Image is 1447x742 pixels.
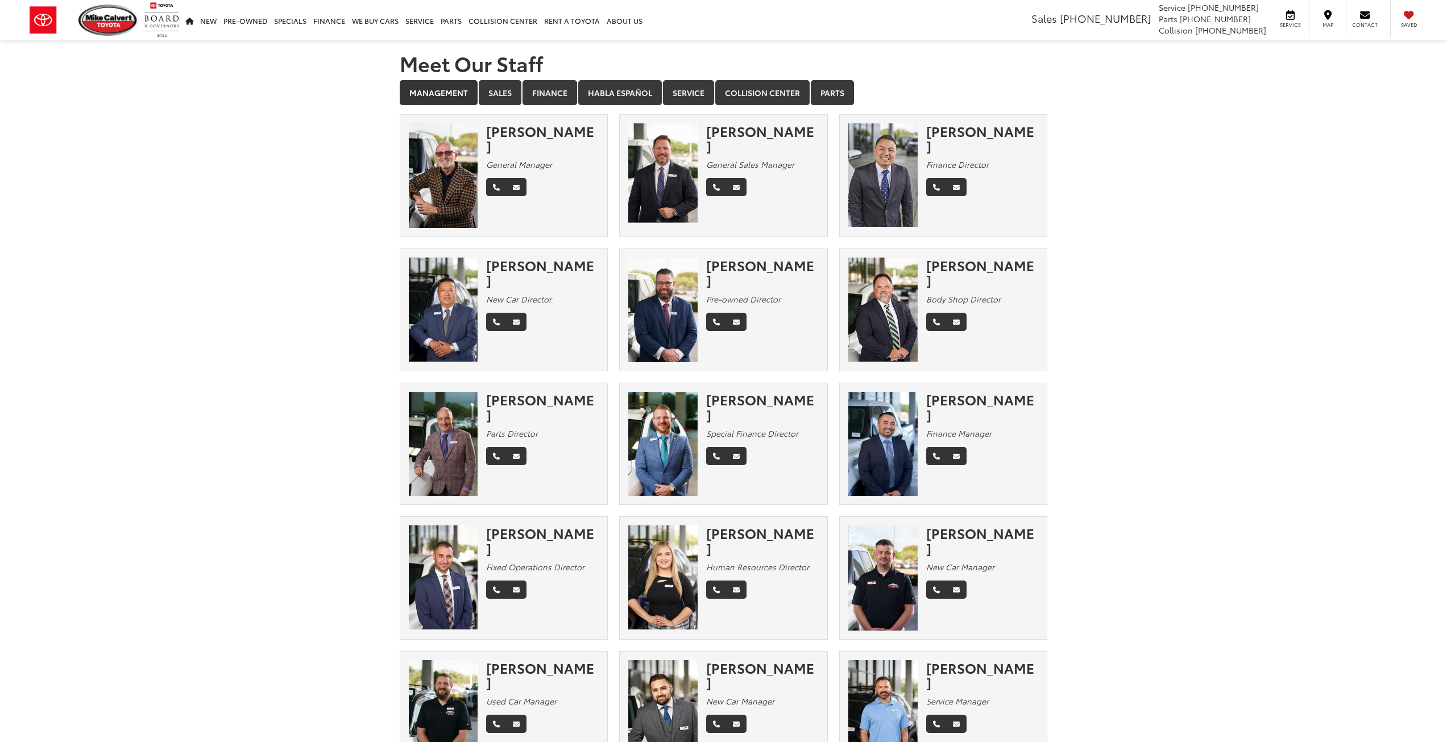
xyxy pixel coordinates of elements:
a: Email [946,178,967,196]
a: Email [506,447,526,465]
em: Service Manager [926,695,989,707]
em: Pre-owned Director [706,293,781,305]
a: Phone [706,715,727,733]
div: [PERSON_NAME] [926,258,1039,288]
a: Phone [706,178,727,196]
a: Email [726,447,747,465]
a: Finance [523,80,577,105]
em: Parts Director [486,428,538,439]
a: Email [946,313,967,331]
a: Email [726,178,747,196]
div: [PERSON_NAME] [486,660,599,690]
img: Ed Yi [409,258,478,362]
a: Email [946,715,967,733]
a: Phone [706,581,727,599]
div: [PERSON_NAME] [926,525,1039,556]
a: Email [506,715,526,733]
div: [PERSON_NAME] [926,123,1039,154]
a: Phone [926,313,947,331]
img: Rickey George [848,525,918,630]
div: Department Tabs [400,80,1048,106]
em: Finance Director [926,159,989,170]
em: Fixed Operations Director [486,561,584,573]
em: New Car Manager [926,561,994,573]
a: Email [946,447,967,465]
div: [PERSON_NAME] [706,525,819,556]
span: [PHONE_NUMBER] [1188,2,1259,13]
a: Email [506,581,526,599]
div: [PERSON_NAME] [706,258,819,288]
span: Contact [1352,21,1378,28]
em: Special Finance Director [706,428,798,439]
a: Email [726,313,747,331]
img: Mike Gorbet [409,123,478,228]
em: New Car Director [486,293,552,305]
a: Sales [479,80,521,105]
div: [PERSON_NAME] [486,392,599,422]
a: Phone [926,581,947,599]
img: Stephen Lee [628,392,698,496]
a: Phone [706,447,727,465]
span: [PHONE_NUMBER] [1060,11,1151,26]
a: Collision Center [715,80,810,105]
a: Phone [486,715,507,733]
img: Chuck Baldridge [848,258,918,362]
div: [PERSON_NAME] [706,660,819,690]
span: [PHONE_NUMBER] [1180,13,1251,24]
span: Service [1278,21,1303,28]
a: Email [726,715,747,733]
a: Email [506,313,526,331]
img: Olivia Ellenberger [628,525,698,629]
a: Phone [926,447,947,465]
a: Email [726,581,747,599]
span: Saved [1396,21,1421,28]
a: Habla Español [578,80,662,105]
a: Management [400,80,478,105]
span: Service [1159,2,1185,13]
a: Phone [486,178,507,196]
div: [PERSON_NAME] [926,392,1039,422]
a: Phone [926,715,947,733]
a: Service [663,80,714,105]
a: Parts [811,80,854,105]
span: Collision [1159,24,1193,36]
div: [PERSON_NAME] [486,123,599,154]
a: Phone [706,313,727,331]
div: [PERSON_NAME] [926,660,1039,690]
em: Finance Manager [926,428,992,439]
em: Human Resources Director [706,561,809,573]
em: New Car Manager [706,695,774,707]
div: [PERSON_NAME] [706,123,819,154]
a: Phone [486,313,507,331]
a: Phone [926,178,947,196]
span: [PHONE_NUMBER] [1195,24,1266,36]
a: Phone [486,581,507,599]
div: [PERSON_NAME] [486,525,599,556]
h1: Meet Our Staff [400,52,1048,74]
a: Phone [486,447,507,465]
a: Email [506,178,526,196]
a: Email [946,581,967,599]
span: Map [1315,21,1340,28]
span: Sales [1031,11,1057,26]
em: General Manager [486,159,552,170]
div: [PERSON_NAME] [706,392,819,422]
img: Robert Fabian [409,392,478,496]
em: Used Car Manager [486,695,557,707]
div: [PERSON_NAME] [486,258,599,288]
img: David Tep [848,392,918,496]
img: Mike Calvert Toyota [78,5,139,36]
img: Matthew Winston [409,525,478,629]
span: Parts [1159,13,1177,24]
img: Adam Nguyen [848,123,918,227]
em: Body Shop Director [926,293,1001,305]
img: Ronny Haring [628,123,698,228]
em: General Sales Manager [706,159,794,170]
img: Wesley Worton [628,258,698,362]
